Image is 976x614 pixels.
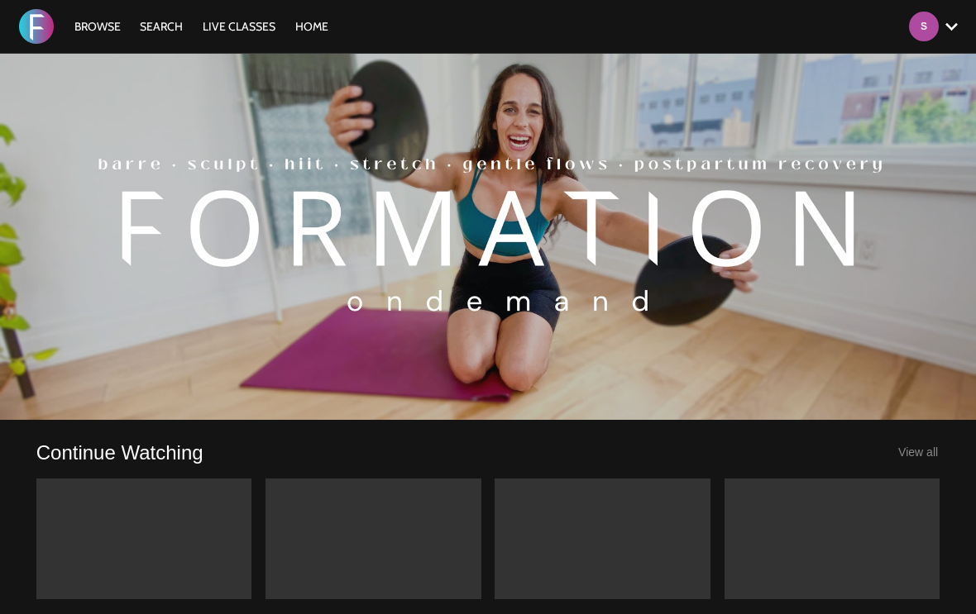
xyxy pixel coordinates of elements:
a: LIVE CLASSES [194,19,284,34]
a: View all [898,445,938,459]
img: FORMATION [19,9,54,44]
a: Continue Watching [36,440,203,465]
a: Search [132,19,191,34]
a: Browse [66,19,129,34]
a: HOME [287,19,337,34]
nav: Primary [66,18,337,35]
